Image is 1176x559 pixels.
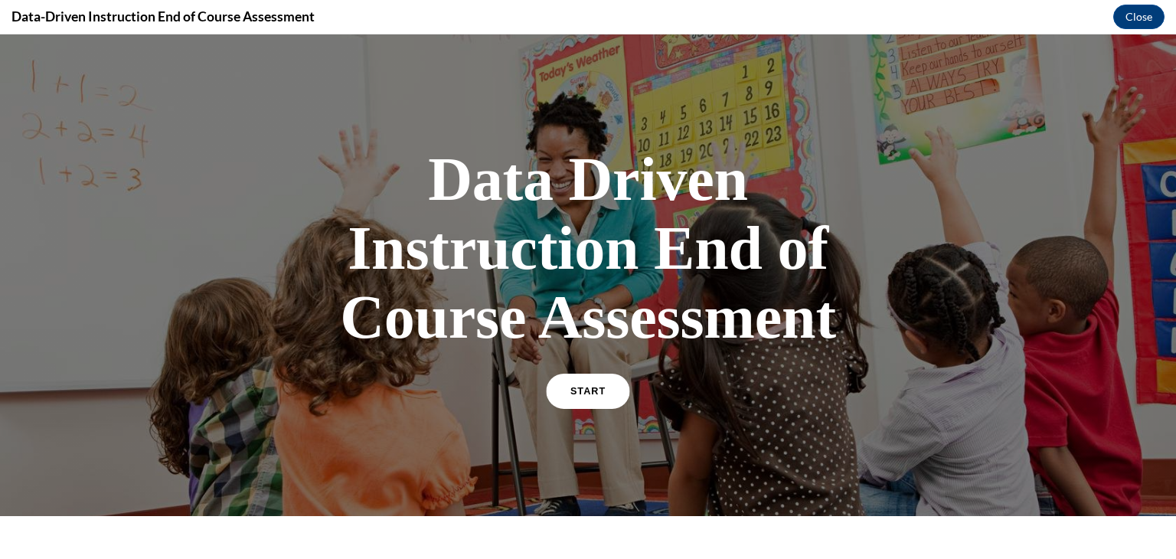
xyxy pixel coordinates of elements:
button: Close [1113,5,1165,29]
h1: Data Driven Instruction End of Course Assessment [320,110,856,317]
h4: Data-Driven Instruction End of Course Assessment [11,7,315,26]
span: START [570,351,606,363]
a: START [546,339,629,374]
